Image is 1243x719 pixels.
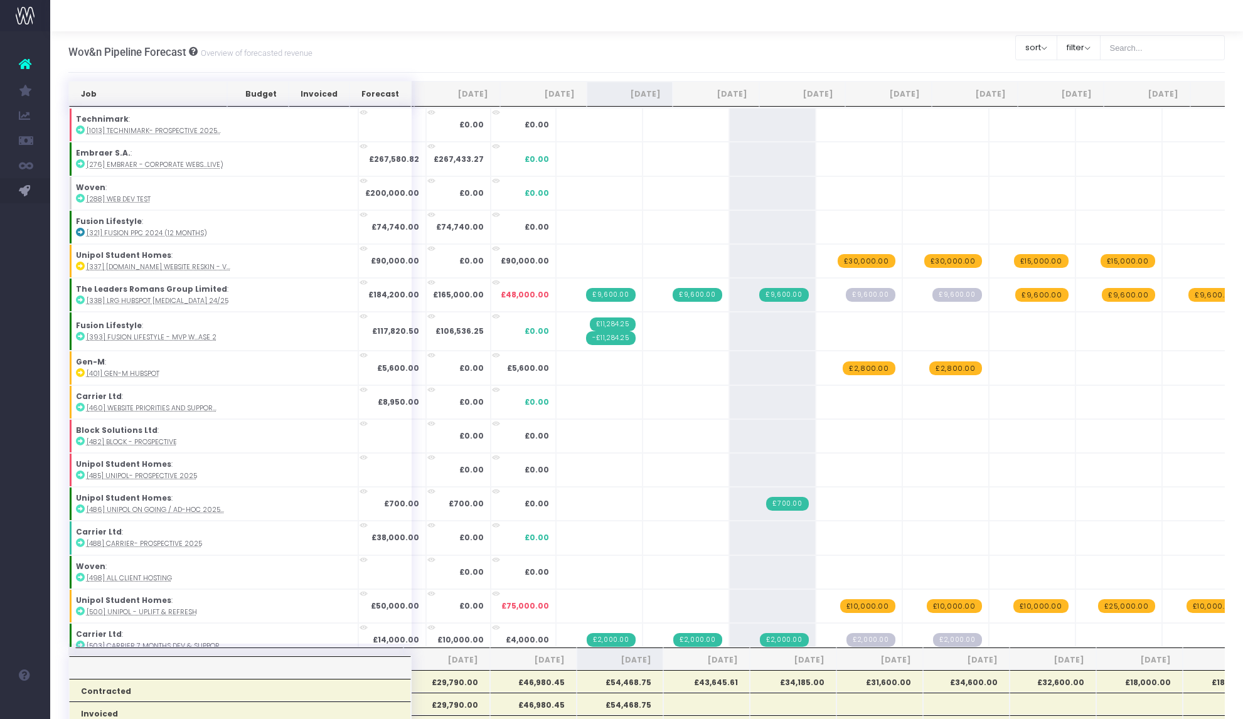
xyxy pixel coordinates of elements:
[1015,288,1068,302] span: wayahead Revenue Forecast Item
[838,254,895,268] span: wayahead Revenue Forecast Item
[762,654,824,666] span: [DATE]
[459,119,484,130] strong: £0.00
[87,505,224,514] abbr: [486] Unipol on going / ad-hoc 2025
[87,607,197,617] abbr: [500] Unipol - Uplift & Refresh
[927,599,982,613] span: wayahead Revenue Forecast Item
[69,453,358,487] td: :
[459,397,484,407] strong: £0.00
[87,333,216,342] abbr: [393] Fusion Lifestyle - MVP Web Development phase 2
[587,633,635,647] span: Streamtime Invoice: 763 – [503] carrier 7 months dev & support
[69,312,358,351] td: :
[87,573,172,583] abbr: [498] All Client Hosting
[1101,254,1155,268] span: wayahead Revenue Forecast Item
[759,288,808,302] span: Streamtime Invoice: 774 – [338] LRG HubSpot retainer 24/25
[587,82,673,107] th: Sep 25: activate to sort column ascending
[378,397,419,407] strong: £8,950.00
[1013,599,1069,613] span: wayahead Revenue Forecast Item
[373,634,419,645] strong: £14,000.00
[750,670,836,693] th: £34,185.00
[87,194,151,204] abbr: [288] Web dev test
[371,221,419,232] strong: £74,740.00
[69,555,358,589] td: :
[1100,35,1225,60] input: Search...
[415,654,478,666] span: [DATE]
[459,363,484,373] strong: £0.00
[932,82,1018,107] th: Jan 26: activate to sort column ascending
[69,679,412,701] th: Contracted
[377,363,419,373] strong: £5,600.00
[490,670,577,693] th: £46,980.45
[525,498,549,509] span: £0.00
[87,539,202,548] abbr: [488] Carrier- Prospective 2025
[76,284,227,294] strong: The Leaders Romans Group Limited
[1188,288,1241,302] span: wayahead Revenue Forecast Item
[371,532,419,543] strong: £38,000.00
[843,361,895,375] span: wayahead Revenue Forecast Item
[69,108,358,142] td: :
[372,326,419,336] strong: £117,820.50
[403,670,490,693] th: £29,790.00
[1096,670,1183,693] th: £18,000.00
[525,119,549,130] span: £0.00
[935,654,998,666] span: [DATE]
[371,600,419,611] strong: £50,000.00
[76,356,105,367] strong: Gen-M
[76,493,171,503] strong: Unipol Student Homes
[459,532,484,543] strong: £0.00
[459,464,484,475] strong: £0.00
[525,567,549,578] span: £0.00
[69,385,358,419] td: :
[924,254,982,268] span: wayahead Revenue Forecast Item
[76,629,122,639] strong: Carrier Ltd
[840,599,895,613] span: wayahead Revenue Forecast Item
[369,154,419,164] strong: £267,580.82
[929,361,981,375] span: wayahead Revenue Forecast Item
[459,188,484,198] strong: £0.00
[577,670,663,693] th: £54,468.75
[1108,654,1171,666] span: [DATE]
[845,82,931,107] th: Dec 25: activate to sort column ascending
[501,255,549,267] span: £90,000.00
[198,46,312,58] small: Overview of forecasted revenue
[673,288,722,302] span: Streamtime Invoice: 765 – [338] LRG HubSpot retainer 24/25
[87,641,223,651] abbr: [503] carrier 7 months dev & support
[76,459,171,469] strong: Unipol Student Homes
[69,419,358,453] td: :
[1015,35,1057,60] button: sort
[434,154,484,164] strong: £267,433.27
[506,634,549,646] span: £4,000.00
[76,216,142,226] strong: Fusion Lifestyle
[76,526,122,537] strong: Carrier Ltd
[87,228,207,238] abbr: [321] Fusion PPC 2024 (12 months)
[76,391,122,402] strong: Carrier Ltd
[1014,254,1069,268] span: wayahead Revenue Forecast Item
[923,670,1010,693] th: £34,600.00
[76,320,142,331] strong: Fusion Lifestyle
[289,82,349,107] th: Invoiced
[76,182,105,193] strong: Woven
[848,654,911,666] span: [DATE]
[69,278,358,312] td: :
[69,589,358,623] td: :
[759,82,845,107] th: Nov 25: activate to sort column ascending
[586,288,635,302] span: Streamtime Invoice: 757 – [338] LRG HubSpot retainer 24/25
[459,430,484,441] strong: £0.00
[589,654,651,666] span: [DATE]
[501,289,549,301] span: £48,000.00
[525,154,549,165] span: £0.00
[69,623,358,657] td: :
[87,160,223,169] abbr: [276] Embraer - Corporate website project (live)
[87,437,177,447] abbr: [482] Block - Prospective
[69,351,358,385] td: :
[502,654,565,666] span: [DATE]
[459,255,484,266] strong: £0.00
[76,425,157,435] strong: Block Solutions Ltd
[525,221,549,233] span: £0.00
[69,82,228,107] th: Job: activate to sort column ascending
[1102,288,1155,302] span: wayahead Revenue Forecast Item
[76,595,171,605] strong: Unipol Student Homes
[16,694,35,713] img: images/default_profile_image.png
[76,147,131,158] strong: Embraer S.A.
[663,670,750,693] th: £43,645.61
[507,363,549,374] span: £5,600.00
